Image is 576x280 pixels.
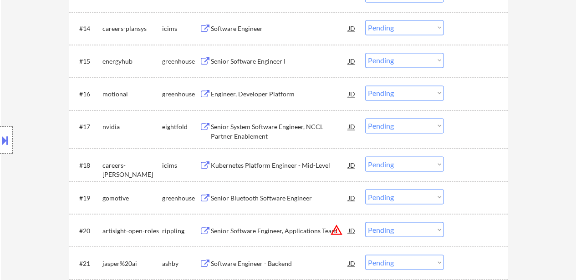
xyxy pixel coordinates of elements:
div: greenhouse [162,57,199,66]
div: greenhouse [162,90,199,99]
div: artisight-open-roles [102,226,162,235]
div: Senior Software Engineer I [211,57,348,66]
div: #20 [79,226,95,235]
div: careers-plansys [102,24,162,33]
div: Senior Bluetooth Software Engineer [211,193,348,202]
div: rippling [162,226,199,235]
div: #14 [79,24,95,33]
div: JD [347,20,357,36]
div: ashby [162,259,199,268]
div: Engineer, Developer Platform [211,90,348,99]
div: icims [162,160,199,170]
div: JD [347,85,357,102]
div: Software Engineer [211,24,348,33]
div: JD [347,255,357,271]
div: JD [347,118,357,135]
div: JD [347,222,357,238]
div: greenhouse [162,193,199,202]
div: Senior Software Engineer, Applications Team [211,226,348,235]
div: JD [347,156,357,173]
div: Kubernetes Platform Engineer - Mid-Level [211,160,348,170]
button: warning_amber [330,223,343,236]
div: icims [162,24,199,33]
div: jasper%20ai [102,259,162,268]
div: Senior System Software Engineer, NCCL - Partner Enablement [211,122,348,140]
div: JD [347,189,357,205]
div: Software Engineer - Backend [211,259,348,268]
div: JD [347,53,357,69]
div: #21 [79,259,95,268]
div: eightfold [162,122,199,131]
